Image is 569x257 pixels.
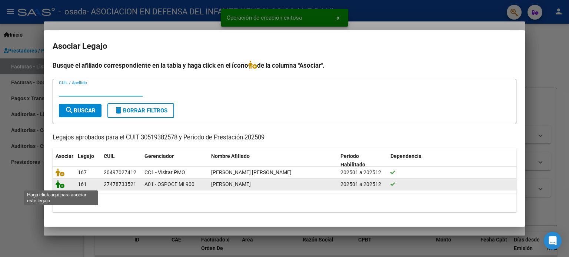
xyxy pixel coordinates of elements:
[104,168,136,177] div: 20497027412
[104,180,136,189] div: 27478733521
[144,181,194,187] span: A01 - OSPOCE MI 900
[56,153,73,159] span: Asociar
[340,180,385,189] div: 202501 a 202512
[78,181,87,187] span: 161
[78,153,94,159] span: Legajo
[337,148,387,173] datatable-header-cell: Periodo Habilitado
[211,153,250,159] span: Nombre Afiliado
[107,103,174,118] button: Borrar Filtros
[144,169,185,175] span: CC1 - Visitar PMO
[104,153,115,159] span: CUIL
[53,133,516,142] p: Legajos aprobados para el CUIT 30519382578 y Período de Prestación 202509
[144,153,174,159] span: Gerenciador
[340,153,365,168] span: Periodo Habilitado
[65,107,96,114] span: Buscar
[75,148,101,173] datatable-header-cell: Legajo
[101,148,142,173] datatable-header-cell: CUIL
[387,148,517,173] datatable-header-cell: Dependencia
[340,168,385,177] div: 202501 a 202512
[390,153,422,159] span: Dependencia
[53,61,516,70] h4: Busque el afiliado correspondiente en la tabla y haga click en el ícono de la columna "Asociar".
[114,107,167,114] span: Borrar Filtros
[59,104,102,117] button: Buscar
[53,39,516,53] h2: Asociar Legajo
[211,169,292,175] span: GOMEZ JOSE ALBERTO
[53,148,75,173] datatable-header-cell: Asociar
[208,148,337,173] datatable-header-cell: Nombre Afiliado
[65,106,74,115] mat-icon: search
[78,169,87,175] span: 167
[114,106,123,115] mat-icon: delete
[53,193,516,212] div: 2 registros
[211,181,251,187] span: ANGELINI CATALINA
[544,232,562,250] div: Open Intercom Messenger
[142,148,208,173] datatable-header-cell: Gerenciador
